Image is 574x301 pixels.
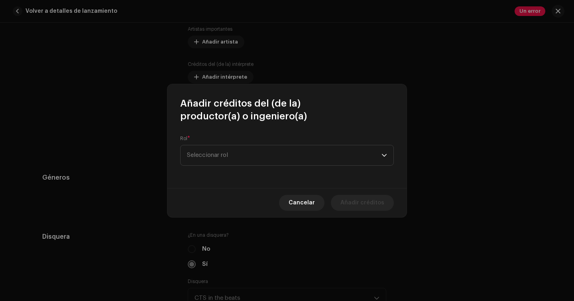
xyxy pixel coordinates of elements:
span: Añadir créditos del (de la) productor(a) o ingeniero(a) [180,97,394,123]
label: Rol [180,135,190,142]
span: Seleccionar rol [187,145,381,165]
span: Añadir créditos [340,195,384,211]
button: Cancelar [279,195,324,211]
button: Añadir créditos [331,195,394,211]
span: Cancelar [289,195,315,211]
div: dropdown trigger [381,145,387,165]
